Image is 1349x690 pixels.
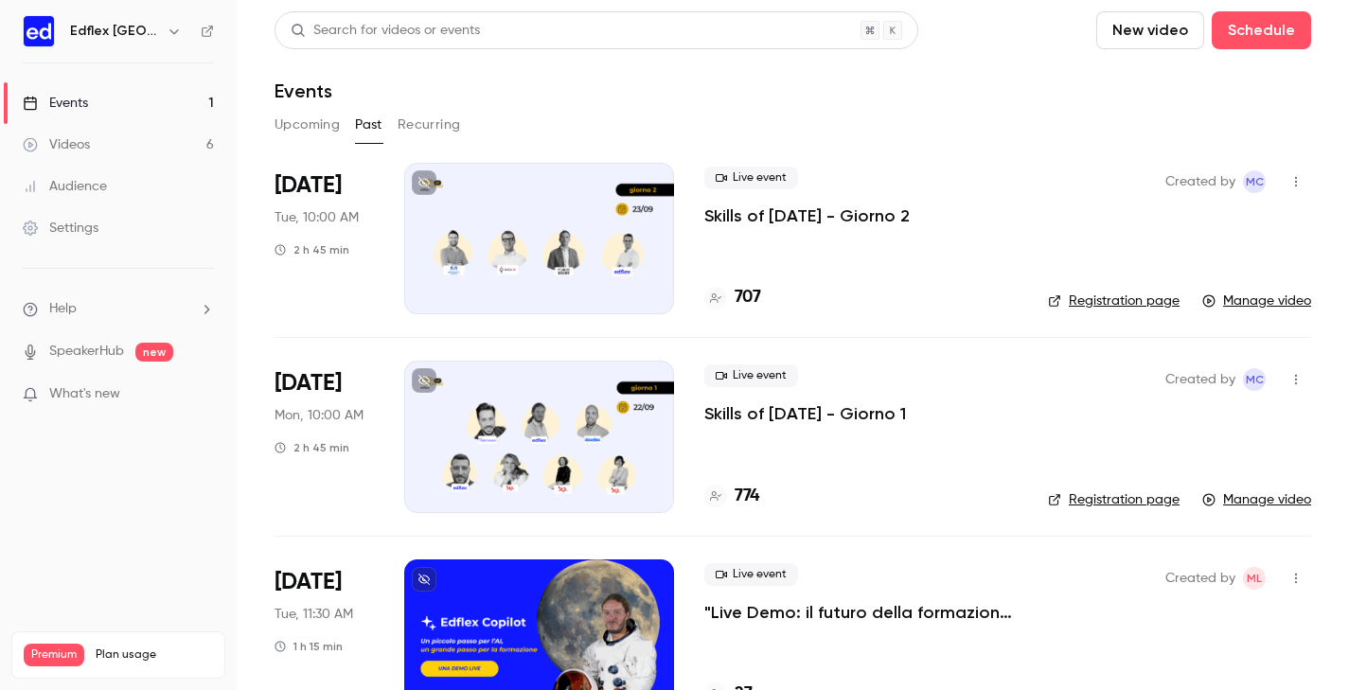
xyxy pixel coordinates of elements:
span: [DATE] [275,368,342,398]
a: Registration page [1048,292,1180,310]
div: Sep 23 Tue, 10:00 AM (Europe/Berlin) [275,163,374,314]
h4: 774 [735,484,759,509]
span: Live event [704,364,798,387]
span: Premium [24,644,84,666]
div: Sep 22 Mon, 10:00 AM (Europe/Berlin) [275,361,374,512]
span: Help [49,299,77,319]
span: Live event [704,563,798,586]
span: Tue, 10:00 AM [275,208,359,227]
h4: 707 [735,285,761,310]
button: Schedule [1212,11,1311,49]
span: [DATE] [275,170,342,201]
span: Manon Cousin [1243,368,1266,391]
span: What's new [49,384,120,404]
span: new [135,343,173,362]
button: Past [355,110,382,140]
div: Settings [23,219,98,238]
button: Recurring [398,110,461,140]
a: Registration page [1048,490,1180,509]
a: Skills of [DATE] - Giorno 2 [704,204,910,227]
div: 1 h 15 min [275,639,343,654]
div: Search for videos or events [291,21,480,41]
h1: Events [275,80,332,102]
button: New video [1096,11,1204,49]
a: Manage video [1202,292,1311,310]
div: Events [23,94,88,113]
span: Tue, 11:30 AM [275,605,353,624]
span: Mon, 10:00 AM [275,406,364,425]
li: help-dropdown-opener [23,299,214,319]
a: Manage video [1202,490,1311,509]
span: MC [1246,170,1264,193]
span: maria giovanna lanfranchi [1243,567,1266,590]
img: Edflex Italy [24,16,54,46]
h6: Edflex [GEOGRAPHIC_DATA] [70,22,159,41]
span: Created by [1165,368,1235,391]
a: SpeakerHub [49,342,124,362]
span: Plan usage [96,647,213,663]
span: Manon Cousin [1243,170,1266,193]
span: ml [1247,567,1262,590]
a: 707 [704,285,761,310]
span: [DATE] [275,567,342,597]
div: 2 h 45 min [275,440,349,455]
a: Skills of [DATE] - Giorno 1 [704,402,906,425]
iframe: Noticeable Trigger [191,386,214,403]
div: 2 h 45 min [275,242,349,257]
span: Created by [1165,567,1235,590]
span: Live event [704,167,798,189]
div: Videos [23,135,90,154]
a: "Live Demo: il futuro della formazione con Edflex Copilot" [704,601,1018,624]
span: Created by [1165,170,1235,193]
a: 774 [704,484,759,509]
span: MC [1246,368,1264,391]
button: Upcoming [275,110,340,140]
div: Audience [23,177,107,196]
